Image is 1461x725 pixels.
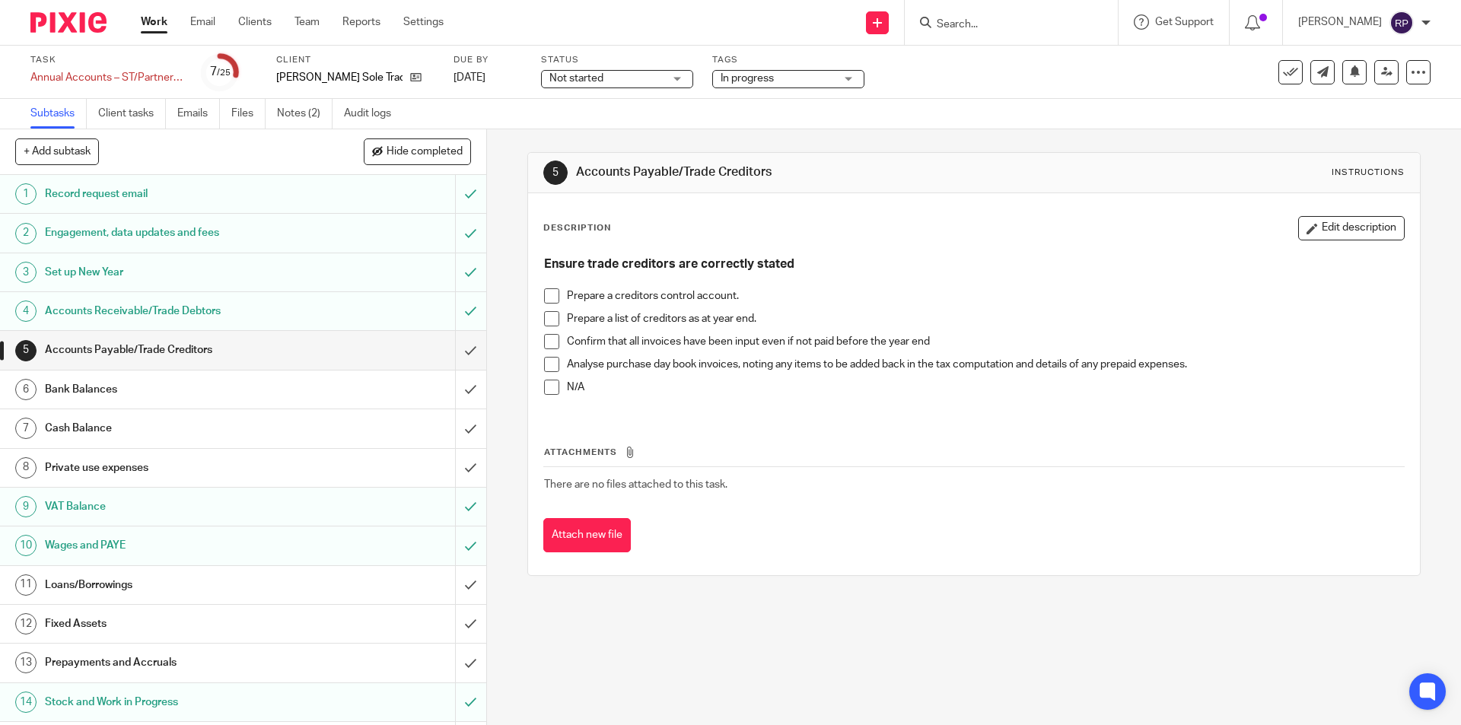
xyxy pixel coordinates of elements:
button: Attach new file [543,518,631,552]
div: 7 [210,63,231,81]
small: /25 [217,68,231,77]
h1: Set up New Year [45,261,308,284]
p: Analyse purchase day book invoices, noting any items to be added back in the tax computation and ... [567,357,1403,372]
div: 5 [15,340,37,361]
h1: Fixed Assets [45,612,308,635]
label: Client [276,54,434,66]
a: Team [294,14,320,30]
a: Emails [177,99,220,129]
h1: Loans/Borrowings [45,574,308,596]
h1: Private use expenses [45,456,308,479]
span: Hide completed [387,146,463,158]
p: Prepare a list of creditors as at year end. [567,311,1403,326]
div: Instructions [1332,167,1405,179]
input: Search [935,18,1072,32]
a: Clients [238,14,272,30]
div: 11 [15,574,37,596]
label: Tags [712,54,864,66]
a: Work [141,14,167,30]
span: There are no files attached to this task. [544,479,727,490]
div: 12 [15,613,37,634]
h1: Bank Balances [45,378,308,401]
p: Confirm that all invoices have been input even if not paid before the year end [567,334,1403,349]
span: Attachments [544,448,617,456]
button: Edit description [1298,216,1405,240]
a: Reports [342,14,380,30]
div: 13 [15,652,37,673]
span: Not started [549,73,603,84]
p: [PERSON_NAME] [1298,14,1382,30]
h1: Prepayments and Accruals [45,651,308,674]
a: Audit logs [344,99,403,129]
label: Status [541,54,693,66]
span: Get Support [1155,17,1214,27]
h1: Accounts Payable/Trade Creditors [45,339,308,361]
div: 1 [15,183,37,205]
div: 3 [15,262,37,283]
div: 14 [15,692,37,713]
p: Description [543,222,611,234]
span: [DATE] [454,72,485,83]
img: svg%3E [1389,11,1414,35]
p: Prepare a creditors control account. [567,288,1403,304]
div: 7 [15,418,37,439]
h1: Wages and PAYE [45,534,308,557]
div: 8 [15,457,37,479]
h1: Engagement, data updates and fees [45,221,308,244]
button: + Add subtask [15,138,99,164]
h1: VAT Balance [45,495,308,518]
label: Task [30,54,183,66]
h1: Cash Balance [45,417,308,440]
div: 9 [15,496,37,517]
div: 6 [15,379,37,400]
a: Email [190,14,215,30]
label: Due by [454,54,522,66]
div: Annual Accounts – ST/Partnership - Manual [30,70,183,85]
button: Hide completed [364,138,471,164]
div: 2 [15,223,37,244]
a: Settings [403,14,444,30]
strong: Ensure trade creditors are correctly stated [544,258,794,270]
div: 10 [15,535,37,556]
div: 4 [15,300,37,322]
p: N/A [567,380,1403,395]
a: Files [231,99,266,129]
div: 5 [543,161,568,185]
a: Client tasks [98,99,166,129]
span: In progress [721,73,774,84]
h1: Record request email [45,183,308,205]
h1: Stock and Work in Progress [45,691,308,714]
p: [PERSON_NAME] Sole Trader [276,70,403,85]
h1: Accounts Payable/Trade Creditors [576,164,1007,180]
img: Pixie [30,12,107,33]
a: Notes (2) [277,99,333,129]
h1: Accounts Receivable/Trade Debtors [45,300,308,323]
a: Subtasks [30,99,87,129]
